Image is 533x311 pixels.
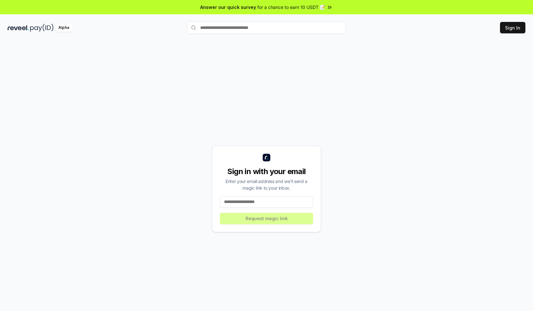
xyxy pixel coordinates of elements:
[220,178,313,191] div: Enter your email address and we’ll send a magic link to your inbox.
[220,166,313,177] div: Sign in with your email
[500,22,525,33] button: Sign In
[200,4,256,10] span: Answer our quick survey
[263,154,270,161] img: logo_small
[30,24,54,32] img: pay_id
[55,24,73,32] div: Alpha
[8,24,29,32] img: reveel_dark
[257,4,325,10] span: for a chance to earn 10 USDT 📝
